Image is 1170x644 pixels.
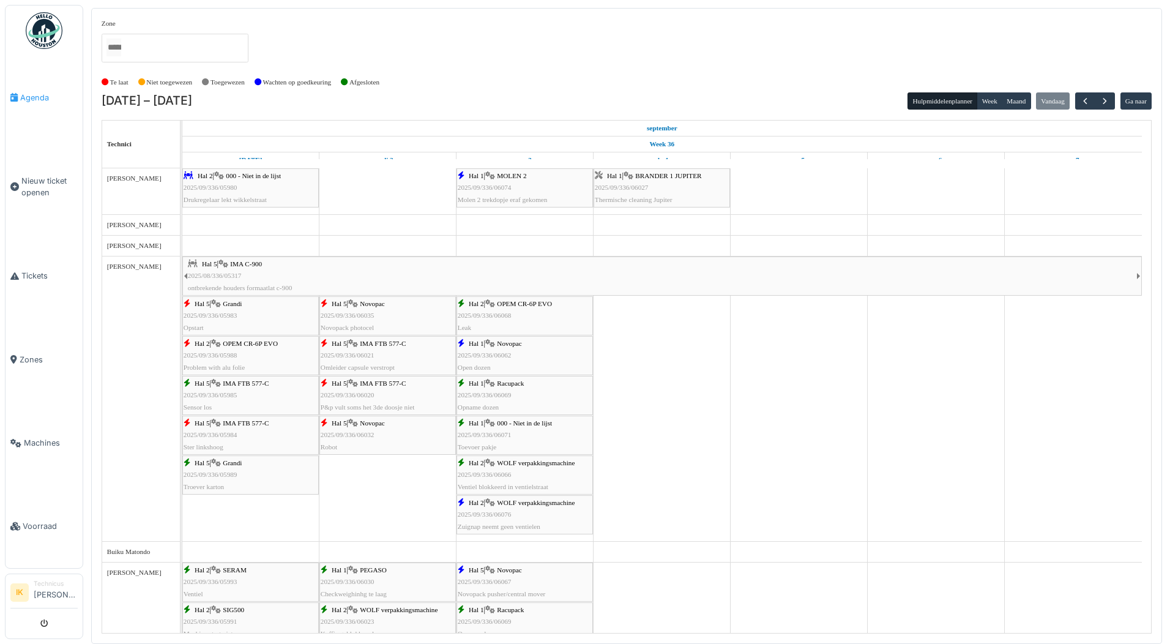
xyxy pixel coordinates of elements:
[321,351,374,359] span: 2025/09/336/06021
[321,338,455,373] div: |
[607,172,622,179] span: Hal 1
[184,431,237,438] span: 2025/09/336/05984
[184,351,237,359] span: 2025/09/336/05988
[469,459,484,466] span: Hal 2
[10,583,29,602] li: IK
[644,121,680,136] a: 1 september 2025
[646,137,677,152] a: Week 36
[184,590,203,597] span: Ventiel
[595,184,649,191] span: 2025/09/336/06027
[458,471,512,478] span: 2025/09/336/06066
[497,419,552,427] span: 000 - Niet in de lijst
[458,457,592,493] div: |
[321,364,395,371] span: Omleider capsule verstropt
[653,152,671,168] a: 4 september 2025
[107,221,162,228] span: [PERSON_NAME]
[360,566,387,574] span: PEGASO
[458,298,592,334] div: |
[107,174,162,182] span: [PERSON_NAME]
[321,443,337,451] span: Robot
[332,606,347,613] span: Hal 2
[321,431,374,438] span: 2025/09/336/06032
[1075,92,1095,110] button: Vorige
[321,298,455,334] div: |
[458,403,499,411] span: Opname dozen
[458,630,499,637] span: Opname dozen
[497,340,521,347] span: Novopac
[188,284,292,291] span: ontbrekende houders formaatlat c-900
[230,260,262,268] span: IMA C-900
[184,378,318,413] div: |
[469,300,484,307] span: Hal 2
[10,579,78,608] a: IK Technicus[PERSON_NAME]
[184,618,237,625] span: 2025/09/336/05991
[226,172,281,179] span: 000 - Niet in de lijst
[102,18,116,29] label: Zone
[1120,92,1152,110] button: Ga naar
[184,338,318,373] div: |
[458,391,512,399] span: 2025/09/336/06069
[458,523,540,530] span: Zuignap neemt geen ventielen
[1002,92,1031,110] button: Maand
[184,457,318,493] div: |
[24,437,78,449] span: Machines
[321,618,374,625] span: 2025/09/336/06023
[469,566,484,574] span: Hal 5
[497,499,575,506] span: WOLF verpakkingsmachine
[497,380,524,387] span: Racupack
[469,499,484,506] span: Hal 2
[20,92,78,103] span: Agenda
[469,172,484,179] span: Hal 1
[6,485,83,568] a: Voorraad
[458,417,592,453] div: |
[21,270,78,282] span: Tickets
[184,578,237,585] span: 2025/09/336/05993
[458,590,546,597] span: Novopack pusher/central mover
[360,380,406,387] span: IMA FTB 577-C
[146,77,192,88] label: Niet toegewezen
[321,312,374,319] span: 2025/09/336/06035
[195,459,210,466] span: Hal 5
[107,263,162,270] span: [PERSON_NAME]
[6,139,83,234] a: Nieuw ticket openen
[223,606,244,613] span: SIG500
[458,170,592,206] div: |
[515,152,535,168] a: 3 september 2025
[469,340,484,347] span: Hal 1
[595,196,673,203] span: Thermische cleaning Jupiter
[184,443,223,451] span: Ster linkshoog
[6,318,83,401] a: Zones
[195,566,210,574] span: Hal 2
[184,417,318,453] div: |
[321,564,455,600] div: |
[907,92,977,110] button: Hulpmiddelenplanner
[458,497,592,533] div: |
[23,520,78,532] span: Voorraad
[107,569,162,576] span: [PERSON_NAME]
[263,77,332,88] label: Wachten op goedkeuring
[458,618,512,625] span: 2025/09/336/06069
[360,419,384,427] span: Novopac
[332,566,347,574] span: Hal 1
[458,378,592,413] div: |
[458,443,497,451] span: Toevoer pakje
[223,300,242,307] span: Grandi
[223,459,242,466] span: Grandi
[184,364,245,371] span: Problem with alu folie
[321,391,374,399] span: 2025/09/336/06020
[458,604,592,640] div: |
[223,419,269,427] span: IMA FTB 577-C
[497,300,552,307] span: OPEM CR-6P EVO
[34,579,78,605] li: [PERSON_NAME]
[184,403,212,411] span: Sensor los
[469,380,484,387] span: Hal 1
[107,140,132,148] span: Technici
[26,12,62,49] img: Badge_color-CXgf-gQk.svg
[184,564,318,600] div: |
[236,152,266,168] a: 1 september 2025
[349,77,379,88] label: Afgesloten
[321,630,374,637] span: Koffie geblokkeerd
[458,196,548,203] span: Molen 2 trekdopje eraf gekomen
[184,184,237,191] span: 2025/09/336/05980
[497,606,524,613] span: Racupack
